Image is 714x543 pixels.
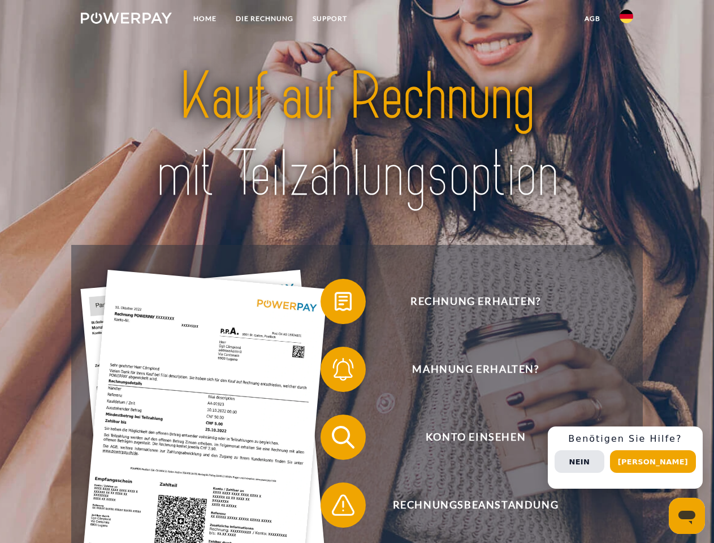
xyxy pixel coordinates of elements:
img: qb_search.svg [329,423,357,451]
a: Home [184,8,226,29]
img: de [620,10,633,23]
div: Schnellhilfe [548,426,703,489]
button: [PERSON_NAME] [610,450,696,473]
img: qb_bell.svg [329,355,357,383]
a: DIE RECHNUNG [226,8,303,29]
button: Konto einsehen [321,415,615,460]
img: title-powerpay_de.svg [108,54,606,217]
button: Rechnungsbeanstandung [321,482,615,528]
button: Nein [555,450,604,473]
a: SUPPORT [303,8,357,29]
img: logo-powerpay-white.svg [81,12,172,24]
span: Rechnungsbeanstandung [337,482,614,528]
button: Rechnung erhalten? [321,279,615,324]
img: qb_warning.svg [329,491,357,519]
img: qb_bill.svg [329,287,357,316]
span: Rechnung erhalten? [337,279,614,324]
span: Konto einsehen [337,415,614,460]
a: agb [575,8,610,29]
button: Mahnung erhalten? [321,347,615,392]
iframe: Schaltfläche zum Öffnen des Messaging-Fensters [669,498,705,534]
h3: Benötigen Sie Hilfe? [555,433,696,445]
span: Mahnung erhalten? [337,347,614,392]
